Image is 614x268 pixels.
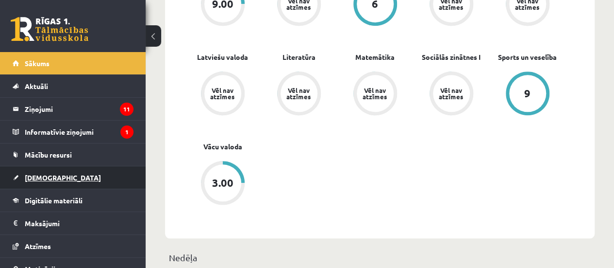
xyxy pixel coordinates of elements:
[25,196,83,205] span: Digitālie materiāli
[13,75,133,97] a: Aktuāli
[413,71,489,117] a: Vēl nav atzīmes
[13,98,133,120] a: Ziņojumi11
[362,87,389,100] div: Vēl nav atzīmes
[438,87,465,100] div: Vēl nav atzīmes
[184,161,261,207] a: 3.00
[13,235,133,257] a: Atzīmes
[337,71,413,117] a: Vēl nav atzīmes
[282,52,315,62] a: Literatūra
[25,82,48,90] span: Aktuāli
[422,52,481,62] a: Sociālās zinātnes I
[25,59,50,68] span: Sākums
[261,71,337,117] a: Vēl nav atzīmes
[524,88,531,99] div: 9
[489,71,565,117] a: 9
[203,142,242,152] a: Vācu valoda
[120,125,133,139] i: 1
[25,173,101,182] span: [DEMOGRAPHIC_DATA]
[120,103,133,116] i: 11
[498,52,557,62] a: Sports un veselība
[184,71,261,117] a: Vēl nav atzīmes
[11,17,88,41] a: Rīgas 1. Tālmācības vidusskola
[355,52,395,62] a: Matemātika
[13,121,133,143] a: Informatīvie ziņojumi1
[25,150,72,159] span: Mācību resursi
[169,251,591,264] p: Nedēļa
[197,52,248,62] a: Latviešu valoda
[212,178,233,188] div: 3.00
[13,166,133,189] a: [DEMOGRAPHIC_DATA]
[285,87,313,100] div: Vēl nav atzīmes
[13,189,133,212] a: Digitālie materiāli
[25,121,133,143] legend: Informatīvie ziņojumi
[25,98,133,120] legend: Ziņojumi
[13,212,133,234] a: Maksājumi
[25,212,133,234] legend: Maksājumi
[209,87,236,100] div: Vēl nav atzīmes
[13,143,133,166] a: Mācību resursi
[13,52,133,74] a: Sākums
[25,242,51,250] span: Atzīmes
